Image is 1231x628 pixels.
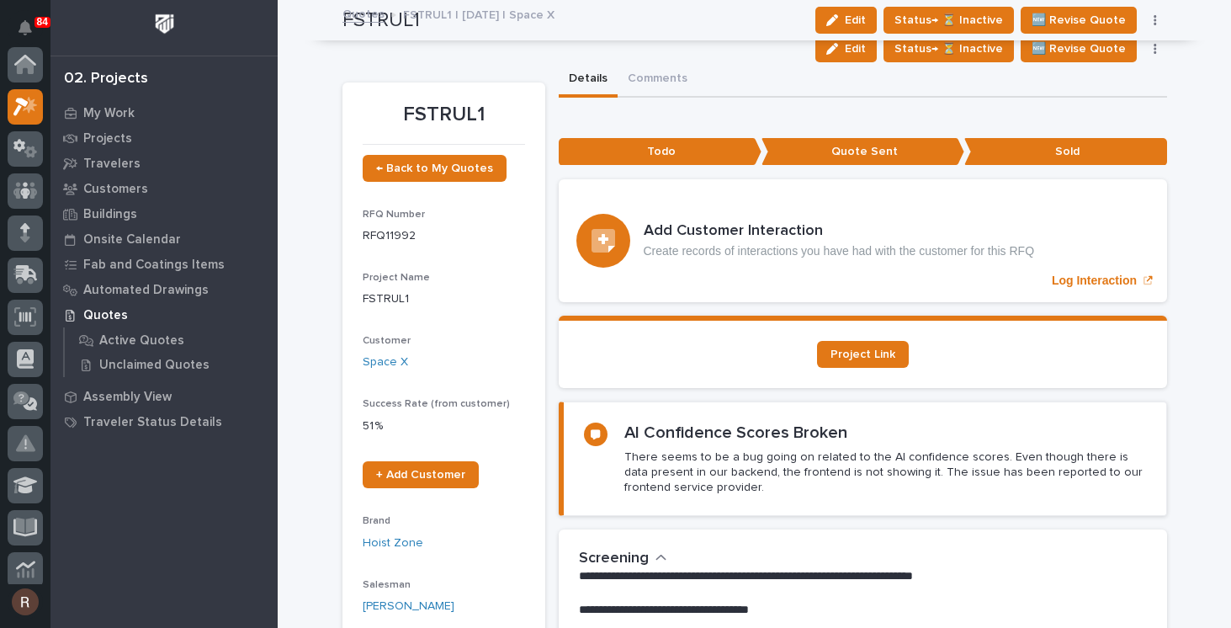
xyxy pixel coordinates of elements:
[83,157,141,172] p: Travelers
[83,182,148,197] p: Customers
[99,358,210,373] p: Unclaimed Quotes
[83,415,222,430] p: Traveler Status Details
[50,125,278,151] a: Projects
[83,207,137,222] p: Buildings
[964,138,1167,166] p: Sold
[363,598,454,615] a: [PERSON_NAME]
[50,409,278,434] a: Traveler Status Details
[894,39,1003,59] span: Status→ ⏳ Inactive
[83,390,172,405] p: Assembly View
[761,138,964,166] p: Quote Sent
[363,461,479,488] a: + Add Customer
[50,302,278,327] a: Quotes
[624,423,847,443] h2: AI Confidence Scores Broken
[8,10,43,45] button: Notifications
[618,62,698,98] button: Comments
[83,106,135,121] p: My Work
[845,41,866,56] span: Edit
[817,341,909,368] a: Project Link
[644,222,1035,241] h3: Add Customer Interaction
[149,8,180,40] img: Workspace Logo
[50,151,278,176] a: Travelers
[83,131,132,146] p: Projects
[50,176,278,201] a: Customers
[83,258,225,273] p: Fab and Coatings Items
[376,162,493,174] span: ← Back to My Quotes
[363,516,390,526] span: Brand
[83,308,128,323] p: Quotes
[99,333,184,349] p: Active Quotes
[50,277,278,302] a: Automated Drawings
[579,550,667,568] button: Screening
[644,244,1035,258] p: Create records of interactions you have had with the customer for this RFQ
[1052,274,1137,288] p: Log Interaction
[403,4,554,23] p: FSTRUL1 | [DATE] | Space X
[64,70,148,88] div: 02. Projects
[50,226,278,252] a: Onsite Calendar
[363,336,411,346] span: Customer
[559,62,618,98] button: Details
[65,353,278,376] a: Unclaimed Quotes
[342,3,385,23] a: Quotes
[50,100,278,125] a: My Work
[363,103,525,127] p: FSTRUL1
[363,273,430,283] span: Project Name
[21,20,43,47] div: Notifications84
[815,35,877,62] button: Edit
[363,290,525,308] p: FSTRUL1
[559,138,761,166] p: Todo
[830,349,895,360] span: Project Link
[363,580,411,590] span: Salesman
[624,450,1145,496] p: There seems to be a bug going on related to the AI confidence scores. Even though there is data p...
[376,469,465,481] span: + Add Customer
[363,399,510,409] span: Success Rate (from customer)
[37,16,48,28] p: 84
[8,584,43,620] button: users-avatar
[50,384,278,409] a: Assembly View
[1032,39,1126,59] span: 🆕 Revise Quote
[50,252,278,277] a: Fab and Coatings Items
[363,354,408,371] a: Space X
[579,550,649,568] h2: Screening
[1021,35,1137,62] button: 🆕 Revise Quote
[363,227,525,245] p: RFQ11992
[50,201,278,226] a: Buildings
[83,232,181,247] p: Onsite Calendar
[883,35,1014,62] button: Status→ ⏳ Inactive
[83,283,209,298] p: Automated Drawings
[363,418,525,435] p: 51 %
[363,535,423,552] a: Hoist Zone
[363,210,425,220] span: RFQ Number
[559,179,1167,302] a: Log Interaction
[363,155,507,182] a: ← Back to My Quotes
[65,328,278,352] a: Active Quotes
